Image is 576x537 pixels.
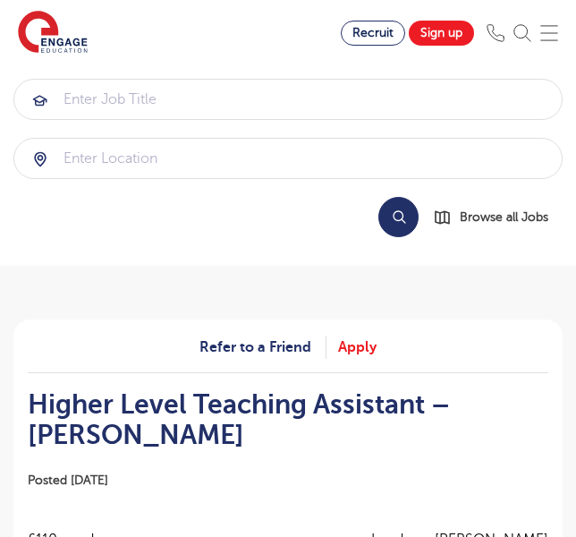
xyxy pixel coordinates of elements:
a: Apply [338,336,377,359]
div: Submit [13,138,563,179]
a: Recruit [341,21,405,46]
div: Submit [13,79,563,120]
img: Phone [487,24,504,42]
span: Posted [DATE] [28,473,108,487]
input: Submit [14,139,562,178]
input: Submit [14,80,562,119]
a: Browse all Jobs [433,207,563,227]
img: Mobile Menu [540,24,558,42]
span: Recruit [352,26,394,39]
a: Sign up [409,21,474,46]
h1: Higher Level Teaching Assistant – [PERSON_NAME] [28,389,548,450]
img: Search [513,24,531,42]
button: Search [378,197,419,237]
a: Refer to a Friend [199,336,326,359]
img: Engage Education [18,11,88,55]
span: Browse all Jobs [460,207,548,227]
